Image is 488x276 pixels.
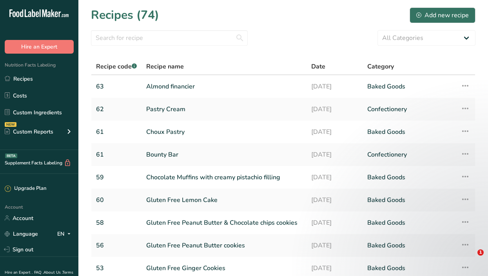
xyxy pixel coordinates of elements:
[96,124,137,140] a: 61
[311,101,358,117] a: [DATE]
[146,146,302,163] a: Bounty Bar
[96,101,137,117] a: 62
[146,169,302,186] a: Chocolate Muffins with creamy pistachio filling
[311,62,325,71] span: Date
[91,6,159,24] h1: Recipes (74)
[146,62,184,71] span: Recipe name
[146,124,302,140] a: Choux Pastry
[96,192,137,208] a: 60
[367,101,451,117] a: Confectionery
[367,192,451,208] a: Baked Goods
[367,62,394,71] span: Category
[5,128,53,136] div: Custom Reports
[96,169,137,186] a: 59
[5,227,38,241] a: Language
[311,78,358,95] a: [DATE]
[311,146,358,163] a: [DATE]
[311,192,358,208] a: [DATE]
[5,185,46,193] div: Upgrade Plan
[416,11,469,20] div: Add new recipe
[367,124,451,140] a: Baked Goods
[311,237,358,254] a: [DATE]
[477,249,484,256] span: 1
[461,249,480,268] iframe: Intercom live chat
[5,153,17,158] div: BETA
[96,215,137,231] a: 58
[96,237,137,254] a: 56
[410,7,475,23] button: Add new recipe
[367,78,451,95] a: Baked Goods
[5,122,16,127] div: NEW
[146,215,302,231] a: Gluten Free Peanut Butter & Chocolate chips cookies
[96,62,137,71] span: Recipe code
[311,215,358,231] a: [DATE]
[146,192,302,208] a: Gluten Free Lemon Cake
[367,169,451,186] a: Baked Goods
[146,101,302,117] a: Pastry Cream
[91,30,248,46] input: Search for recipe
[34,270,44,275] a: FAQ .
[367,146,451,163] a: Confectionery
[5,40,74,54] button: Hire an Expert
[44,270,62,275] a: About Us .
[5,270,33,275] a: Hire an Expert .
[96,78,137,95] a: 63
[146,78,302,95] a: Almond financier
[146,237,302,254] a: Gluten Free Peanut Butter cookies
[96,146,137,163] a: 61
[57,229,74,238] div: EN
[311,124,358,140] a: [DATE]
[311,169,358,186] a: [DATE]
